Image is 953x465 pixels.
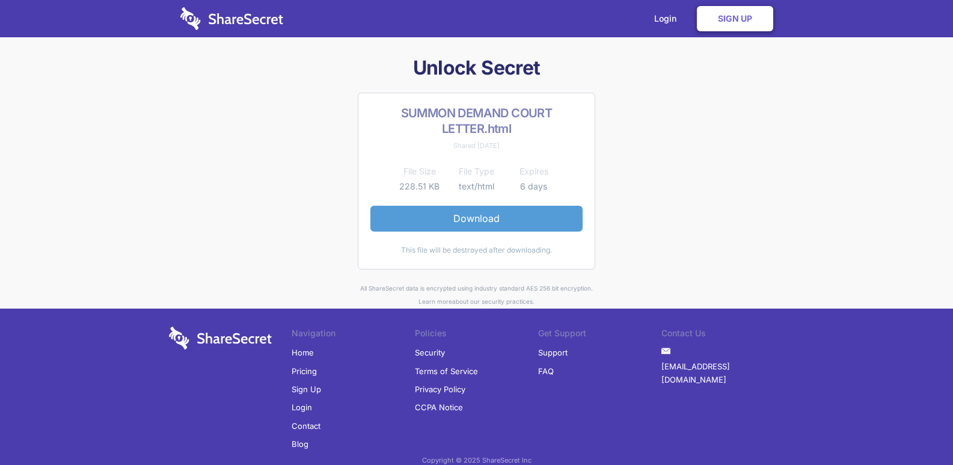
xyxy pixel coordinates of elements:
[448,164,505,179] th: File Type
[893,405,939,451] iframe: Drift Widget Chat Controller
[661,327,785,343] li: Contact Us
[448,179,505,194] td: text/html
[538,327,661,343] li: Get Support
[164,55,789,81] h1: Unlock Secret
[370,206,583,231] a: Download
[391,164,448,179] th: File Size
[292,380,321,398] a: Sign Up
[418,298,452,305] a: Learn more
[180,7,283,30] img: logo-wordmark-white-trans-d4663122ce5f474addd5e946df7df03e33cb6a1c49d2221995e7729f52c070b2.svg
[292,327,415,343] li: Navigation
[415,327,538,343] li: Policies
[370,105,583,137] h2: SUMMON DEMAND COURT LETTER.html
[292,362,317,380] a: Pricing
[505,179,562,194] td: 6 days
[505,164,562,179] th: Expires
[415,343,445,362] a: Security
[415,362,478,380] a: Terms of Service
[292,343,314,362] a: Home
[697,6,773,31] a: Sign Up
[391,179,448,194] td: 228.51 KB
[169,327,272,350] img: logo-wordmark-white-trans-d4663122ce5f474addd5e946df7df03e33cb6a1c49d2221995e7729f52c070b2.svg
[661,357,785,389] a: [EMAIL_ADDRESS][DOMAIN_NAME]
[415,380,465,398] a: Privacy Policy
[370,244,583,257] div: This file will be destroyed after downloading.
[164,282,789,309] div: All ShareSecret data is encrypted using industry standard AES 256 bit encryption. about our secur...
[292,435,308,453] a: Blog
[292,417,320,435] a: Contact
[538,343,568,362] a: Support
[292,398,312,416] a: Login
[415,398,463,416] a: CCPA Notice
[538,362,554,380] a: FAQ
[370,139,583,152] div: Shared [DATE]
